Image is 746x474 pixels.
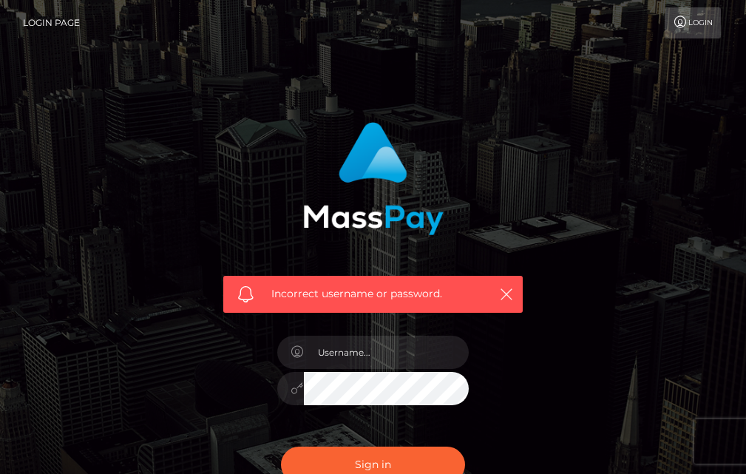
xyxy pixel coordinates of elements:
span: Incorrect username or password. [271,286,482,302]
img: MassPay Login [303,122,444,235]
a: Login [665,7,721,38]
a: Login Page [23,7,80,38]
input: Username... [304,336,469,369]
